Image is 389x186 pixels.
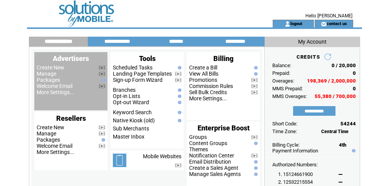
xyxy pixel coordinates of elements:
[176,119,181,122] img: help.gif
[321,21,327,27] img: contact_us_icon.gif
[139,54,156,63] span: Tools
[252,142,258,145] img: help.gif
[113,87,136,93] a: Branches
[175,163,181,167] img: video.png
[37,137,60,143] a: Packages
[321,129,349,134] span: Central Time
[272,63,291,68] span: Balance:
[305,13,352,19] span: Hello [PERSON_NAME]
[189,134,207,140] a: Groups
[189,159,231,165] a: Email Distribution
[189,77,217,83] a: Promotions
[252,66,258,69] img: help.gif
[353,70,356,76] span: 0
[37,149,74,155] a: More Settings...
[272,148,318,154] a: Payment Information
[176,101,181,104] img: help.gif
[315,93,356,99] span: 55,380 / 700,000
[37,77,60,83] a: Packages
[272,78,294,84] span: Overages:
[272,70,290,76] span: Prepaid:
[251,90,258,95] img: video.png
[176,111,181,114] img: help.gif
[327,21,347,26] a: contact us
[99,132,105,136] img: video.png
[99,84,105,88] img: video.png
[99,125,105,130] img: video.png
[350,149,355,152] img: help.gif
[189,165,238,171] a: Create a Sales Agent
[189,140,227,146] a: Content Groups
[252,72,258,76] img: help.gif
[297,54,320,60] span: CREDITS
[278,171,313,177] span: 1. 15124661900
[99,72,105,76] img: video.png
[100,78,105,82] img: help.gif
[339,142,346,148] span: 4th
[37,83,72,89] a: Welcome Email
[176,66,181,69] img: help.gif
[37,130,56,137] a: Manage
[198,124,250,132] span: Enterprise Boost
[272,129,297,134] span: Time Zone:
[99,66,105,70] img: video.png
[37,64,64,71] a: Create New
[252,166,258,170] img: help.gif
[290,21,302,26] a: logout
[113,154,126,167] img: mobile-websites.png
[298,39,327,45] span: My Account
[251,84,258,88] img: video.png
[37,124,64,130] a: Create New
[113,109,152,115] a: Keyword Search
[272,121,297,127] span: Short Code:
[53,54,89,63] span: Advertisers
[189,83,233,89] a: Commission Rules
[332,63,356,68] span: 0 / 20,000
[189,146,208,152] a: Themes
[37,89,74,95] a: More Settings...
[175,78,181,82] img: video.png
[113,134,144,140] a: Master Inbox
[99,144,105,148] img: video.png
[285,21,290,27] img: account_icon.gif
[143,153,181,159] a: Mobile Websites
[113,93,140,99] a: Opt-in Lists
[353,86,356,91] span: 0
[189,89,227,95] a: Sell Bulk Credits
[213,54,233,63] span: Billing
[189,95,227,101] a: More Settings...
[252,172,258,176] img: help.gif
[113,71,172,77] a: Landing Page Templates
[272,162,318,167] span: Authorized Numbers:
[272,93,307,99] span: MMS Overages:
[56,114,86,122] span: Resellers
[113,64,153,71] a: Scheduled Tasks
[37,71,56,77] a: Manage
[175,72,181,76] img: video.png
[176,88,181,92] img: help.gif
[272,86,303,91] span: MMS Prepaid:
[252,160,258,164] img: help.gif
[113,125,149,132] a: Sub Merchants
[272,142,300,148] span: Billing Cycle:
[189,171,241,177] a: Manage Sales Agents
[113,117,155,123] a: Native Kiosk (old)
[307,78,356,84] span: 198,369 / 2,000,000
[278,179,313,185] span: 2. 12532215554
[37,143,72,149] a: Welcome Email
[189,71,218,77] a: View All Bills
[251,154,258,158] img: video.png
[176,95,181,98] img: help.gif
[340,121,356,127] span: 54244
[189,152,234,159] a: Notification Center
[189,64,217,71] a: Create a Bill
[113,99,149,105] a: Opt-out Wizard
[251,78,258,82] img: video.png
[113,77,163,83] a: Sign-up Form Wizard
[251,135,258,139] img: video.png
[100,138,105,142] img: help.gif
